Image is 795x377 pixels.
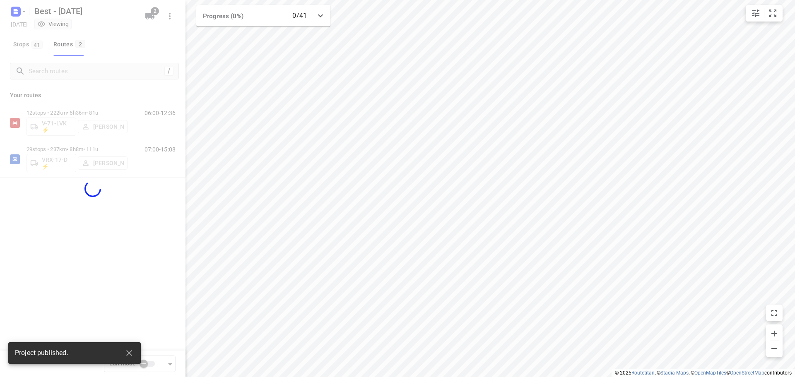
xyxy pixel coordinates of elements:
a: OpenStreetMap [730,370,764,376]
a: OpenMapTiles [694,370,726,376]
li: © 2025 , © , © © contributors [615,370,792,376]
span: Progress (0%) [203,12,243,20]
div: small contained button group [746,5,783,22]
a: Stadia Maps [660,370,689,376]
p: 0/41 [292,11,307,21]
div: Progress (0%)0/41 [196,5,330,26]
span: Project published. [15,348,68,358]
button: Fit zoom [764,5,781,22]
a: Routetitan [631,370,655,376]
button: Map settings [747,5,764,22]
